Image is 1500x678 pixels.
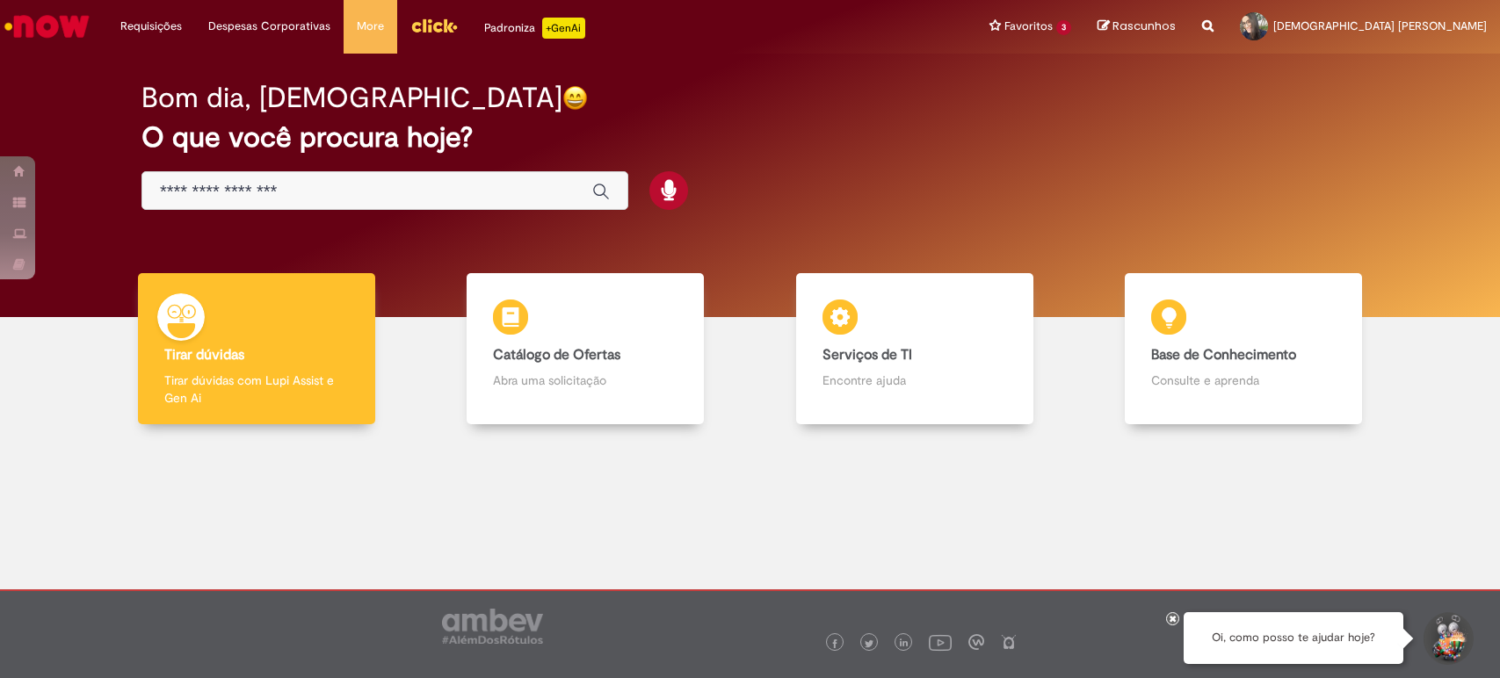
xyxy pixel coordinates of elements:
img: logo_footer_naosei.png [1001,634,1017,650]
img: ServiceNow [2,9,92,44]
a: Rascunhos [1098,18,1176,35]
span: More [357,18,384,35]
p: Consulte e aprenda [1151,371,1336,389]
p: Tirar dúvidas com Lupi Assist e Gen Ai [164,371,349,407]
span: Rascunhos [1112,18,1176,34]
img: logo_footer_facebook.png [830,639,839,648]
a: Base de Conhecimento Consulte e aprenda [1079,273,1408,425]
span: [DEMOGRAPHIC_DATA] [PERSON_NAME] [1273,18,1487,33]
b: Catálogo de Ofertas [493,346,620,364]
span: 3 [1056,20,1071,35]
a: Serviços de TI Encontre ajuda [750,273,1079,425]
button: Iniciar Conversa de Suporte [1421,612,1474,665]
b: Serviços de TI [822,346,912,364]
div: Padroniza [484,18,585,39]
p: Encontre ajuda [822,371,1007,389]
a: Catálogo de Ofertas Abra uma solicitação [421,273,750,425]
img: logo_footer_workplace.png [968,634,984,650]
h2: Bom dia, [DEMOGRAPHIC_DATA] [141,83,562,113]
div: Oi, como posso te ajudar hoje? [1184,612,1403,664]
img: logo_footer_youtube.png [929,631,952,653]
a: Tirar dúvidas Tirar dúvidas com Lupi Assist e Gen Ai [92,273,421,425]
p: Abra uma solicitação [493,371,678,389]
img: click_logo_yellow_360x200.png [410,12,458,39]
b: Base de Conhecimento [1151,346,1296,364]
b: Tirar dúvidas [164,346,244,364]
img: logo_footer_linkedin.png [900,638,909,649]
img: logo_footer_twitter.png [865,639,873,648]
span: Favoritos [1004,18,1053,35]
p: +GenAi [542,18,585,39]
span: Despesas Corporativas [208,18,330,35]
img: logo_footer_ambev_rotulo_gray.png [442,609,543,644]
img: happy-face.png [562,85,588,111]
span: Requisições [120,18,182,35]
h2: O que você procura hoje? [141,122,1359,153]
